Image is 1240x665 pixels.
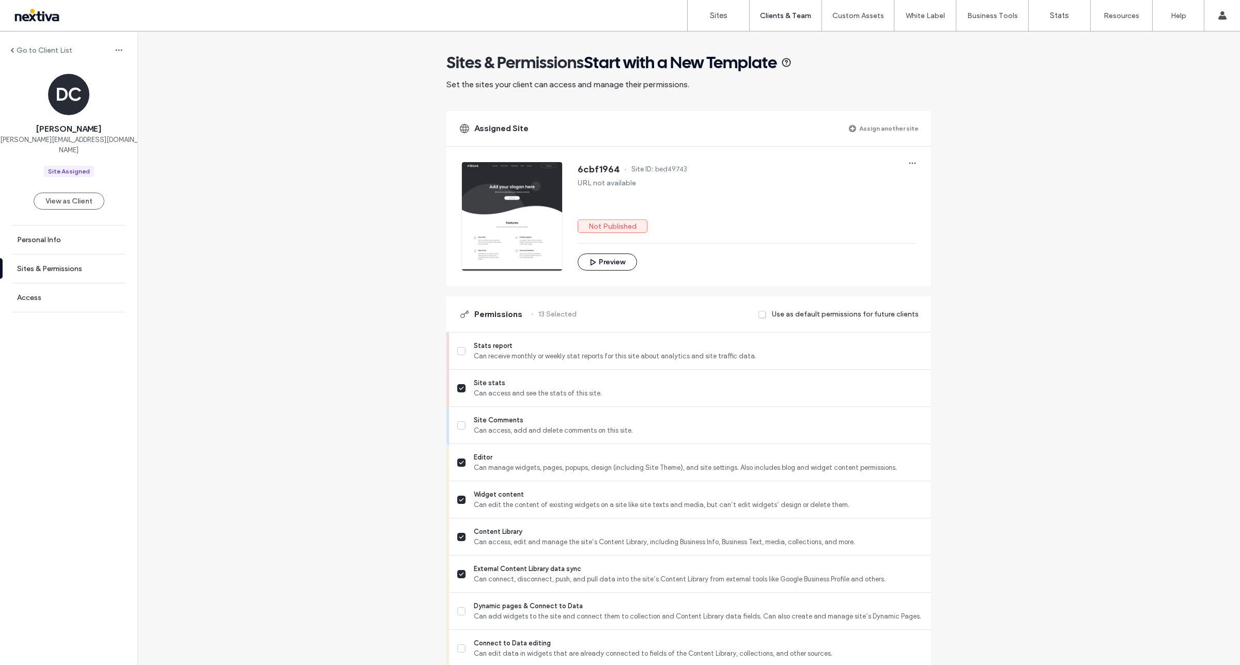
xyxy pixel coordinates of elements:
label: 13 Selected [538,305,577,324]
span: Editor [474,452,923,463]
div: Site Assigned [48,167,90,176]
span: Dynamic pages & Connect to Data [474,601,923,611]
label: Not Published [578,219,647,233]
label: White Label [906,11,945,20]
span: Permissions [474,309,522,320]
label: Help [1171,11,1186,20]
span: External Content Library data sync [474,564,923,574]
span: Can manage widgets, pages, popups, design (including Site Theme), and site settings. Also include... [474,463,923,473]
button: View as Client [34,193,104,210]
span: Can connect, disconnect, push, and pull data into the site’s Content Library from external tools ... [474,574,923,584]
span: Widget content [474,489,923,500]
label: Go to Client List [17,46,72,55]
span: Connect to Data editing [474,638,923,648]
label: Business Tools [967,11,1018,20]
label: Sites [710,11,727,20]
button: Preview [578,254,637,271]
label: URL not available [578,179,636,187]
span: Stats report [474,341,923,351]
label: Access [17,293,41,302]
span: Can access, edit and manage the site’s Content Library, including Business Info, Business Text, m... [474,537,923,547]
span: Can edit data in widgets that are already connected to fields of the Content Library, collections... [474,648,923,659]
span: Can access and see the stats of this site. [474,388,923,399]
label: Stats [1050,11,1069,20]
span: Can add widgets to the site and connect them to collection and Content Library data fields. Can a... [474,611,923,622]
label: Resources [1104,11,1139,20]
label: Assign another site [859,119,919,137]
label: Custom Assets [832,11,884,20]
span: Assigned Site [474,123,529,134]
span: Site ID: [631,164,653,175]
span: Can edit the content of existing widgets on a site like site texts and media, but can’t edit widg... [474,500,923,510]
span: Sites & Permissions [446,52,777,73]
span: Set the sites your client can access and manage their permissions. [446,80,689,89]
label: Use as default permissions for future clients [772,305,919,324]
span: bed49743 [655,164,687,175]
label: Sites & Permissions [17,264,82,273]
label: Personal Info [17,235,61,244]
span: Content Library [474,527,923,537]
span: Site stats [474,378,923,388]
div: DC [48,74,89,115]
span: Can receive monthly or weekly stat reports for this site about analytics and site traffic data. [474,351,923,361]
span: 6cbf1964 [578,164,619,175]
span: Can access, add and delete comments on this site. [474,425,923,436]
label: Clients & Team [760,11,811,20]
span: Site Comments [474,415,923,425]
span: [PERSON_NAME] [36,123,101,135]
